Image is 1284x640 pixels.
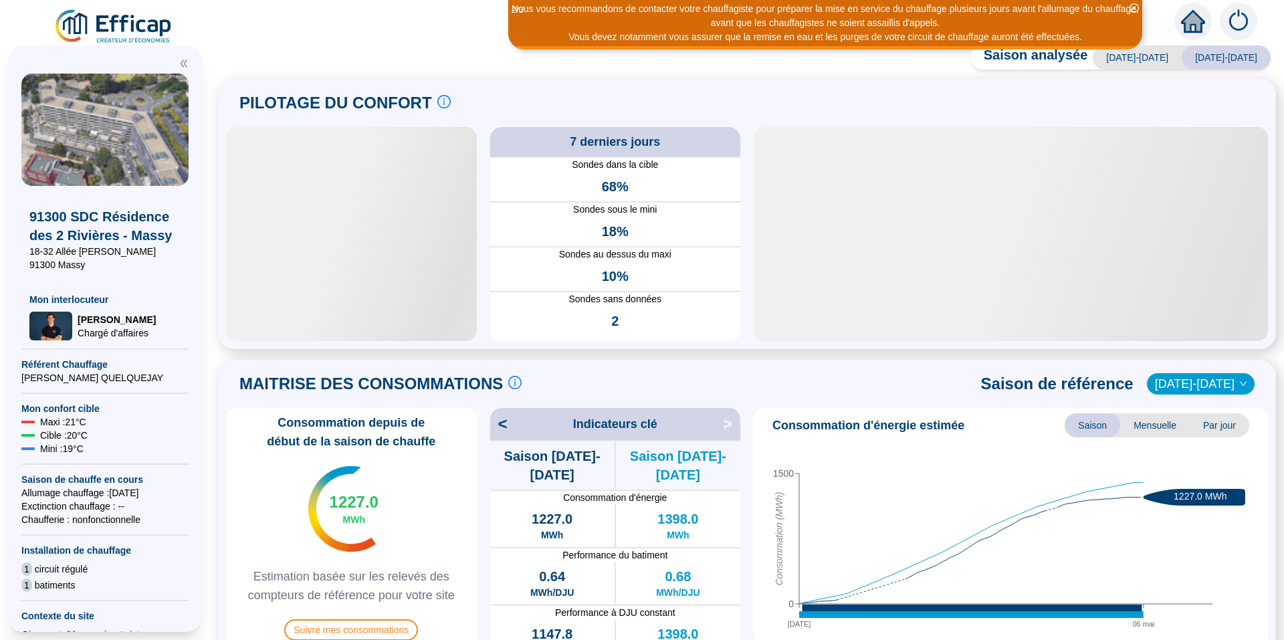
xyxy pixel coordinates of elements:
[21,473,189,486] span: Saison de chauffe en cours
[1065,413,1120,437] span: Saison
[1120,413,1190,437] span: Mensuelle
[657,510,698,528] span: 1398.0
[29,207,181,245] span: 91300 SDC Résidence des 2 Rivières - Massy
[179,59,189,68] span: double-left
[490,247,741,261] span: Sondes au dessus du maxi
[21,358,189,371] span: Référent Chauffage
[490,491,741,504] span: Consommation d'énergie
[308,466,376,552] img: indicateur températures
[508,376,522,389] span: info-circle
[1220,3,1257,40] img: alerts
[1174,492,1226,502] text: 1227.0 MWh
[1182,45,1271,70] span: [DATE]-[DATE]
[40,442,84,455] span: Mini : 19 °C
[21,402,189,415] span: Mon confort cible
[490,548,741,562] span: Performance du batiment
[532,510,572,528] span: 1227.0
[29,245,181,272] span: 18-32 Allée [PERSON_NAME] 91300 Massy
[602,177,629,196] span: 68%
[490,203,741,217] span: Sondes sous le mini
[611,312,619,330] span: 2
[21,578,32,592] span: 1
[541,528,563,542] span: MWh
[239,92,432,114] span: PILOTAGE DU CONFORT
[21,500,189,513] span: Exctinction chauffage : --
[772,416,964,435] span: Consommation d'énergie estimée
[788,599,794,609] tspan: 0
[21,562,32,576] span: 1
[510,2,1140,30] div: Nous vous recommandons de contacter votre chauffagiste pour préparer la mise en service du chauff...
[665,567,691,586] span: 0.68
[1239,380,1247,388] span: down
[490,158,741,172] span: Sondes dans la cible
[667,528,689,542] span: MWh
[570,132,660,151] span: 7 derniers jours
[1155,374,1247,394] span: 2021-2022
[490,606,741,619] span: Performance à DJU constant
[1093,45,1182,70] span: [DATE]-[DATE]
[530,586,574,599] span: MWh/DJU
[21,486,189,500] span: Allumage chauffage : [DATE]
[490,447,615,484] span: Saison [DATE]-[DATE]
[21,371,189,385] span: [PERSON_NAME] QUELQUEJAY
[788,620,811,628] tspan: [DATE]
[1132,620,1154,628] tspan: 06 mai
[1181,9,1205,33] span: home
[40,429,88,442] span: Cible : 20 °C
[78,313,156,326] span: [PERSON_NAME]
[21,544,189,557] span: Installation de chauffage
[40,415,86,429] span: Maxi : 21 °C
[490,413,508,435] span: <
[616,447,740,484] span: Saison [DATE]-[DATE]
[602,222,629,241] span: 18%
[573,415,657,433] span: Indicateurs clé
[78,326,156,340] span: Chargé d'affaires
[231,567,471,605] span: Estimation basée sur les relevés des compteurs de référence pour votre site
[53,8,175,45] img: efficap energie logo
[239,373,503,395] span: MAITRISE DES CONSOMMATIONS
[330,492,379,513] span: 1227.0
[35,578,76,592] span: batiments
[539,567,565,586] span: 0.64
[437,95,451,108] span: info-circle
[723,413,740,435] span: >
[490,292,741,306] span: Sondes sans données
[774,492,784,586] tspan: Consommation (MWh)
[970,45,1088,70] span: Saison analysée
[21,513,189,526] span: Chaufferie : non fonctionnelle
[21,609,189,623] span: Contexte du site
[29,312,72,340] img: Chargé d'affaires
[231,413,471,451] span: Consommation depuis de début de la saison de chauffe
[1190,413,1249,437] span: Par jour
[981,373,1134,395] span: Saison de référence
[29,293,181,306] span: Mon interlocuteur
[343,513,365,526] span: MWh
[773,468,794,479] tspan: 1500
[510,30,1140,44] div: Vous devez notamment vous assurer que la remise en eau et les purges de votre circuit de chauffag...
[512,5,524,15] i: 2 / 3
[602,267,629,286] span: 10%
[35,562,88,576] span: circuit régulé
[1130,3,1139,13] span: close-circle
[656,586,700,599] span: MWh/DJU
